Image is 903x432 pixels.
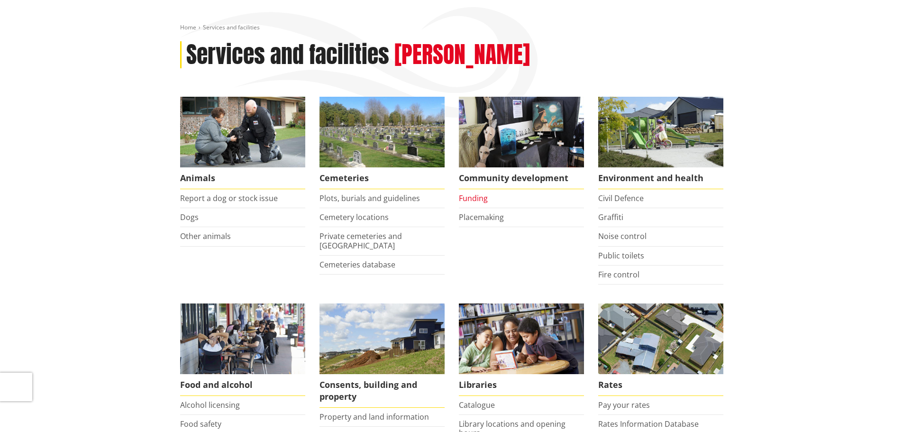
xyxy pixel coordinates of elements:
a: Pay your rates [598,400,650,410]
a: Dogs [180,212,199,222]
a: Library membership is free to everyone who lives in the Waikato district. Libraries [459,303,584,396]
a: Rates Information Database [598,419,699,429]
a: Placemaking [459,212,504,222]
a: Report a dog or stock issue [180,193,278,203]
a: Waikato District Council Animal Control team Animals [180,97,305,189]
a: Graffiti [598,212,623,222]
a: Private cemeteries and [GEOGRAPHIC_DATA] [319,231,402,250]
img: Food and Alcohol in the Waikato [180,303,305,374]
a: Cemetery locations [319,212,389,222]
a: Fire control [598,269,639,280]
img: Matariki Travelling Suitcase Art Exhibition [459,97,584,167]
a: New housing in Pokeno Environment and health [598,97,723,189]
span: Cemeteries [319,167,445,189]
span: Consents, building and property [319,374,445,408]
img: Animal Control [180,97,305,167]
img: New housing in Pokeno [598,97,723,167]
a: Catalogue [459,400,495,410]
a: Property and land information [319,412,429,422]
a: New Pokeno housing development Consents, building and property [319,303,445,408]
a: Funding [459,193,488,203]
a: Public toilets [598,250,644,261]
img: Huntly Cemetery [319,97,445,167]
span: Animals [180,167,305,189]
h1: Services and facilities [186,41,389,69]
a: Civil Defence [598,193,644,203]
img: Rates-thumbnail [598,303,723,374]
span: Rates [598,374,723,396]
a: Cemeteries database [319,259,395,270]
iframe: Messenger Launcher [859,392,894,426]
h2: [PERSON_NAME] [394,41,530,69]
img: Land and property thumbnail [319,303,445,374]
a: Other animals [180,231,231,241]
span: Environment and health [598,167,723,189]
span: Libraries [459,374,584,396]
a: Huntly Cemetery Cemeteries [319,97,445,189]
span: Community development [459,167,584,189]
a: Pay your rates online Rates [598,303,723,396]
span: Services and facilities [203,23,260,31]
a: Plots, burials and guidelines [319,193,420,203]
span: Food and alcohol [180,374,305,396]
img: Waikato District Council libraries [459,303,584,374]
a: Food and Alcohol in the Waikato Food and alcohol [180,303,305,396]
a: Matariki Travelling Suitcase Art Exhibition Community development [459,97,584,189]
a: Food safety [180,419,221,429]
nav: breadcrumb [180,24,723,32]
a: Alcohol licensing [180,400,240,410]
a: Noise control [598,231,647,241]
a: Home [180,23,196,31]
